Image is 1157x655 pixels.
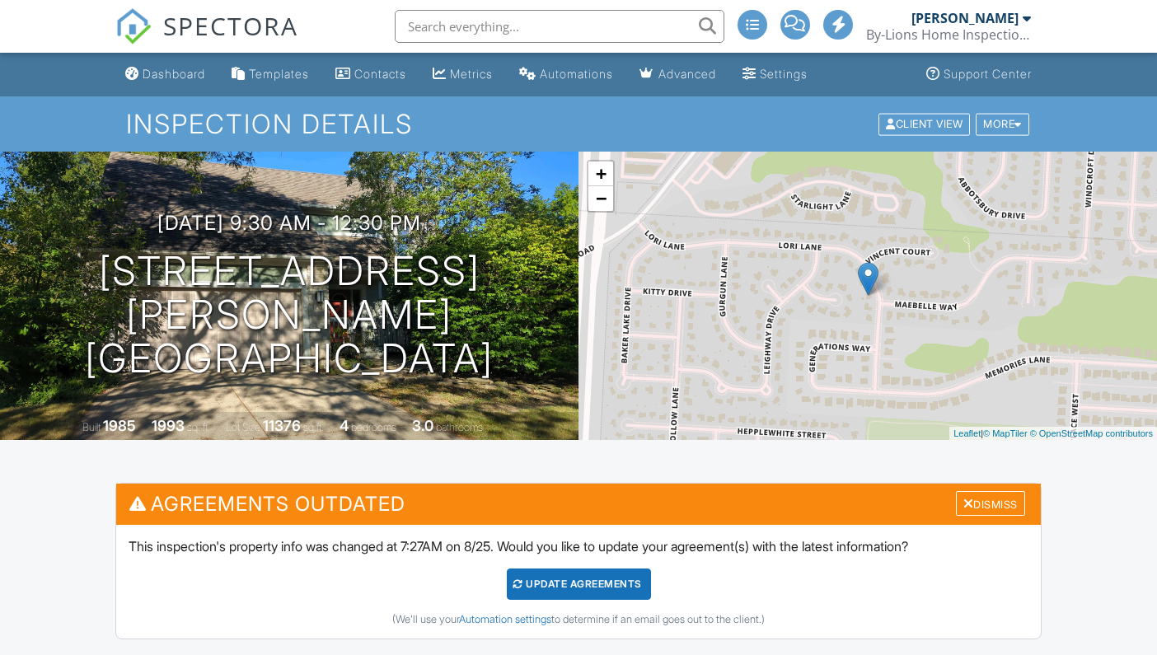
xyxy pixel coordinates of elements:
input: Search everything... [395,10,724,43]
a: Automations (Advanced) [513,59,620,90]
div: More [976,113,1029,135]
h3: Agreements Outdated [116,484,1040,524]
a: Automation settings [459,613,551,625]
span: sq. ft. [187,421,210,433]
a: Zoom in [588,161,613,186]
span: SPECTORA [163,8,298,43]
a: Templates [225,59,316,90]
a: SPECTORA [115,22,298,57]
span: bedrooms [351,421,396,433]
a: Zoom out [588,186,613,211]
a: Support Center [920,59,1038,90]
div: 1985 [103,417,136,434]
a: © MapTiler [983,428,1028,438]
div: Settings [760,67,808,81]
a: Contacts [329,59,413,90]
a: Leaflet [953,428,981,438]
a: Settings [736,59,814,90]
div: (We'll use your to determine if an email goes out to the client.) [129,613,1028,626]
a: Client View [877,117,974,129]
div: 3.0 [412,417,433,434]
div: Update Agreements [507,568,651,600]
img: The Best Home Inspection Software - Spectora [115,8,152,44]
div: Automations [540,67,613,81]
div: 1993 [152,417,185,434]
div: [PERSON_NAME] [911,10,1019,26]
div: Client View [878,113,970,135]
h3: [DATE] 9:30 am - 12:30 pm [157,212,421,234]
h1: Inspection Details [126,110,1031,138]
div: Metrics [450,67,493,81]
div: Dismiss [956,491,1025,517]
div: Contacts [354,67,406,81]
a: © OpenStreetMap contributors [1030,428,1153,438]
a: Dashboard [119,59,212,90]
div: Support Center [944,67,1032,81]
span: sq.ft. [303,421,324,433]
span: Lot Size [226,421,260,433]
div: By-Lions Home Inspections [866,26,1031,43]
div: Templates [249,67,309,81]
span: Built [82,421,101,433]
a: Advanced [633,59,723,90]
div: Dashboard [143,67,205,81]
div: 11376 [263,417,301,434]
span: bathrooms [436,421,483,433]
h1: [STREET_ADDRESS][PERSON_NAME] [GEOGRAPHIC_DATA] [26,250,552,380]
div: This inspection's property info was changed at 7:27AM on 8/25. Would you like to update your agre... [116,525,1040,639]
div: Advanced [658,67,716,81]
a: Metrics [426,59,499,90]
div: 4 [340,417,349,434]
div: | [949,427,1157,441]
